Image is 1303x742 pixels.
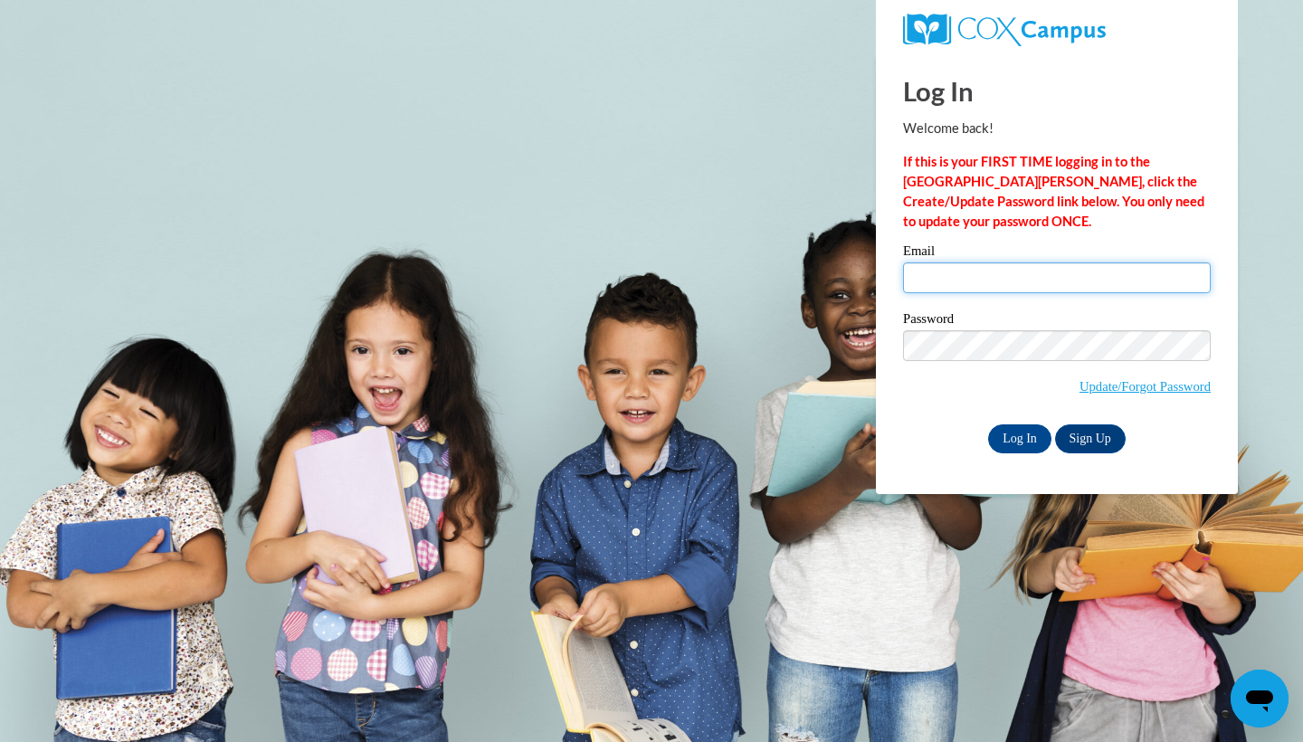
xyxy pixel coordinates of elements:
a: Update/Forgot Password [1079,379,1211,394]
img: COX Campus [903,14,1106,46]
a: Sign Up [1055,424,1126,453]
p: Welcome back! [903,119,1211,138]
a: COX Campus [903,14,1211,46]
label: Email [903,244,1211,262]
label: Password [903,312,1211,330]
h1: Log In [903,72,1211,109]
strong: If this is your FIRST TIME logging in to the [GEOGRAPHIC_DATA][PERSON_NAME], click the Create/Upd... [903,154,1204,229]
iframe: Button to launch messaging window [1231,670,1289,728]
input: Log In [988,424,1051,453]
